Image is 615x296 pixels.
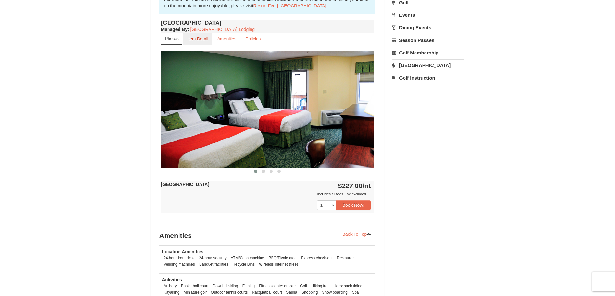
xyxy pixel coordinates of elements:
li: Fitness center on-site [257,283,297,289]
li: Spa [350,289,360,296]
a: Back To Top [338,229,376,239]
div: Includes all fees. Tax excluded. [161,191,371,197]
li: Banquet facilities [198,261,230,268]
li: Downhill skiing [211,283,240,289]
li: Miniature golf [182,289,208,296]
li: Racquetball court [250,289,283,296]
span: Managed By [161,27,188,32]
strong: : [161,27,189,32]
li: Horseback riding [332,283,364,289]
strong: $227.00 [338,182,371,189]
li: 24-hour security [197,255,228,261]
span: /nt [363,182,371,189]
a: Photos [161,33,182,45]
li: Basketball court [179,283,210,289]
a: [GEOGRAPHIC_DATA] Lodging [190,27,255,32]
li: BBQ/Picnic area [267,255,298,261]
button: Book Now! [336,200,371,210]
a: Item Detail [183,33,212,45]
strong: Location Amenities [162,249,204,254]
a: Amenities [213,33,241,45]
h4: [GEOGRAPHIC_DATA] [161,20,374,26]
small: Policies [245,36,261,41]
li: Hiking trail [310,283,331,289]
li: Snow boarding [321,289,349,296]
li: Shopping [300,289,319,296]
a: Golf Instruction [392,72,464,84]
small: Item Detail [187,36,208,41]
li: Outdoor tennis courts [209,289,249,296]
strong: Activities [162,277,182,282]
li: Golf [298,283,309,289]
a: Events [392,9,464,21]
a: Dining Events [392,22,464,33]
a: [GEOGRAPHIC_DATA] [392,59,464,71]
li: Wireless Internet (free) [257,261,300,268]
li: Vending machines [162,261,197,268]
li: Recycle Bins [231,261,256,268]
img: 18876286-41-233aa5f3.jpg [161,51,374,167]
li: ATM/Cash machine [229,255,266,261]
li: Sauna [284,289,299,296]
a: Resort Fee | [GEOGRAPHIC_DATA] [253,3,326,8]
a: Policies [241,33,265,45]
li: 24-hour front desk [162,255,197,261]
a: Season Passes [392,34,464,46]
small: Photos [165,36,179,41]
li: Express check-out [299,255,334,261]
h3: Amenities [159,229,376,242]
a: Golf Membership [392,47,464,59]
li: Kayaking [162,289,181,296]
li: Restaurant [335,255,357,261]
li: Archery [162,283,179,289]
strong: [GEOGRAPHIC_DATA] [161,182,210,187]
li: Fishing [241,283,256,289]
small: Amenities [217,36,237,41]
